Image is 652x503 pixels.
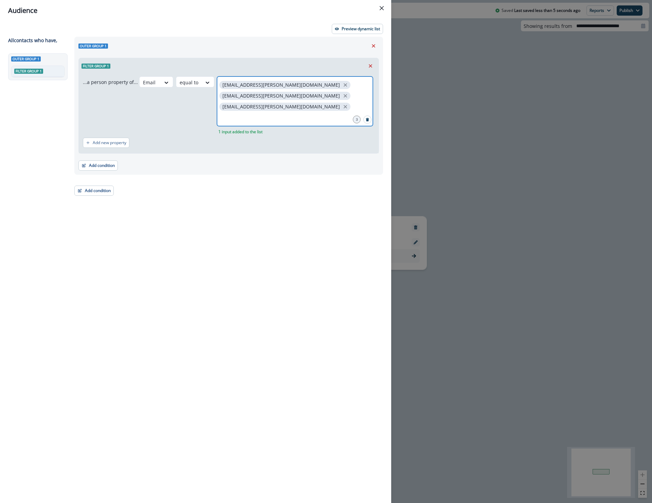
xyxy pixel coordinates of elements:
p: 1 input added to the list [217,129,264,135]
button: Remove [368,41,379,51]
div: 3 [353,116,361,123]
button: Search [363,116,372,124]
p: [EMAIL_ADDRESS][PERSON_NAME][DOMAIN_NAME] [222,93,340,99]
button: Add condition [74,186,114,196]
p: [EMAIL_ADDRESS][PERSON_NAME][DOMAIN_NAME] [222,82,340,88]
p: All contact s who have, [8,37,57,44]
button: close [342,82,349,88]
button: Add new property [83,138,129,148]
p: Add new property [93,140,126,145]
div: Audience [8,5,383,16]
button: close [342,92,349,99]
span: Filter group 1 [14,69,43,74]
span: Outer group 1 [78,44,108,49]
p: [EMAIL_ADDRESS][PERSON_NAME][DOMAIN_NAME] [222,104,340,110]
span: Outer group 1 [11,56,41,62]
span: Filter group 1 [81,64,110,69]
button: Remove [365,61,376,71]
p: Preview dynamic list [342,27,380,31]
button: close [342,103,349,110]
button: Close [376,3,387,14]
button: Add condition [78,160,118,171]
p: ...a person property of... [83,79,138,86]
button: Preview dynamic list [332,24,383,34]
